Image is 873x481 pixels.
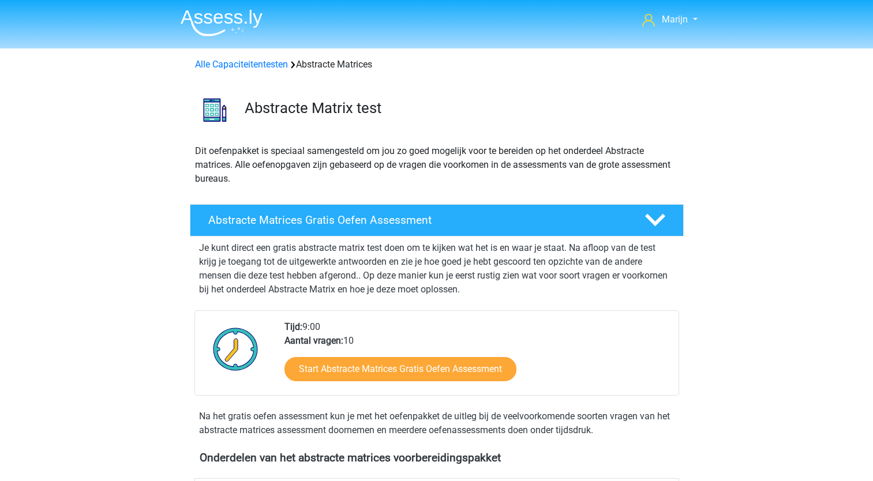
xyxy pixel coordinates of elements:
img: abstracte matrices [190,85,239,134]
b: Tijd: [284,321,302,332]
h4: Abstracte Matrices Gratis Oefen Assessment [208,213,626,227]
p: Je kunt direct een gratis abstracte matrix test doen om te kijken wat het is en waar je staat. Na... [199,241,675,296]
img: Assessly [181,9,263,36]
a: Alle Capaciteitentesten [195,59,288,70]
a: Abstracte Matrices Gratis Oefen Assessment [185,204,688,236]
a: Marijn [638,13,702,27]
span: Marijn [662,14,688,25]
div: Abstracte Matrices [190,58,683,72]
div: 9:00 10 [276,320,678,395]
b: Aantal vragen: [284,335,343,346]
h4: Onderdelen van het abstracte matrices voorbereidingspakket [200,451,674,464]
a: Start Abstracte Matrices Gratis Oefen Assessment [284,357,516,381]
h3: Abstracte Matrix test [245,99,675,117]
img: Klok [207,320,265,378]
div: Na het gratis oefen assessment kun je met het oefenpakket de uitleg bij de veelvoorkomende soorte... [194,409,679,437]
p: Dit oefenpakket is speciaal samengesteld om jou zo goed mogelijk voor te bereiden op het onderdee... [195,144,679,186]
